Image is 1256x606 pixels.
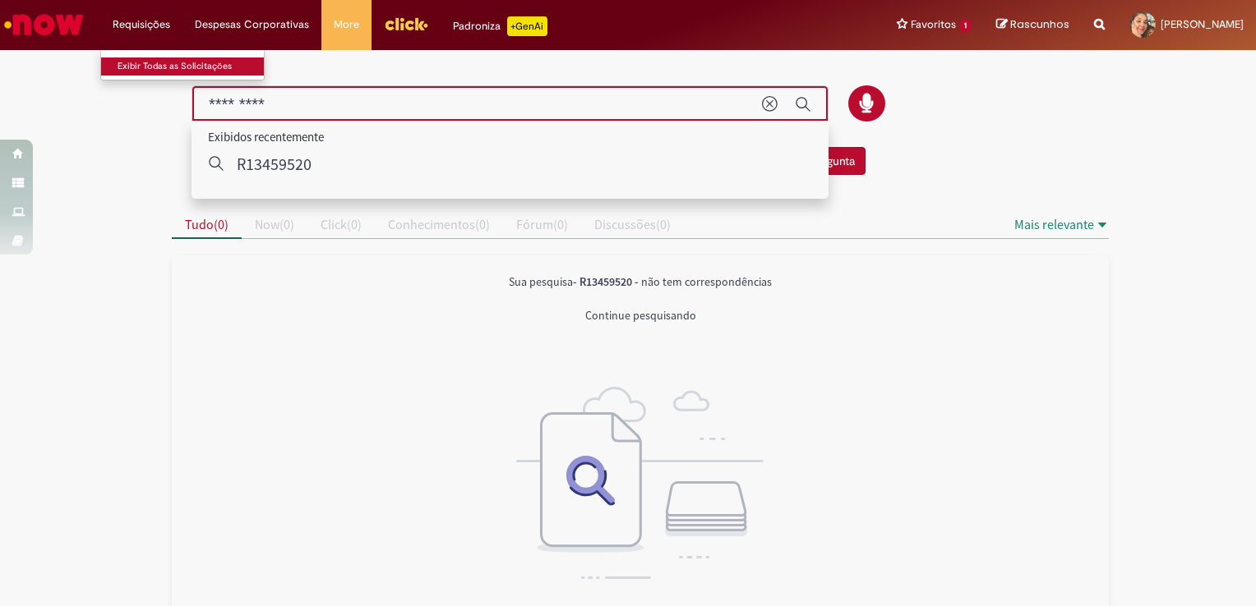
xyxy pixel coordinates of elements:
img: click_logo_yellow_360x200.png [384,11,428,36]
ul: Requisições [100,49,265,80]
span: Despesas Corporativas [195,16,309,33]
p: +GenAi [507,16,547,36]
span: Favoritos [911,16,956,33]
img: ServiceNow [2,8,86,41]
a: Rascunhos [996,17,1069,33]
div: Padroniza [453,16,547,36]
span: [PERSON_NAME] [1161,17,1244,31]
span: Rascunhos [1010,16,1069,32]
a: Exibir Todas as Solicitações [101,57,282,76]
span: 1 [959,19,972,33]
span: Requisições [113,16,170,33]
span: More [334,16,359,33]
